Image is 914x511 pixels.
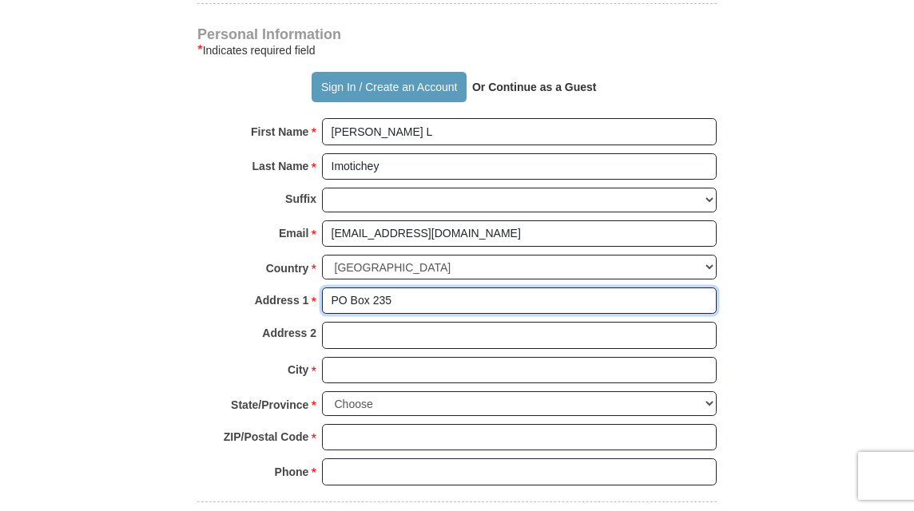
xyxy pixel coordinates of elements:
[312,72,466,102] button: Sign In / Create an Account
[288,358,308,381] strong: City
[197,41,717,60] div: Indicates required field
[251,121,308,143] strong: First Name
[197,28,717,41] h4: Personal Information
[266,257,309,279] strong: Country
[231,394,308,416] strong: State/Province
[255,289,309,311] strong: Address 1
[262,322,316,344] strong: Address 2
[252,155,309,177] strong: Last Name
[279,222,308,244] strong: Email
[275,461,309,483] strong: Phone
[285,188,316,210] strong: Suffix
[224,426,309,448] strong: ZIP/Postal Code
[472,81,597,93] strong: Or Continue as a Guest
